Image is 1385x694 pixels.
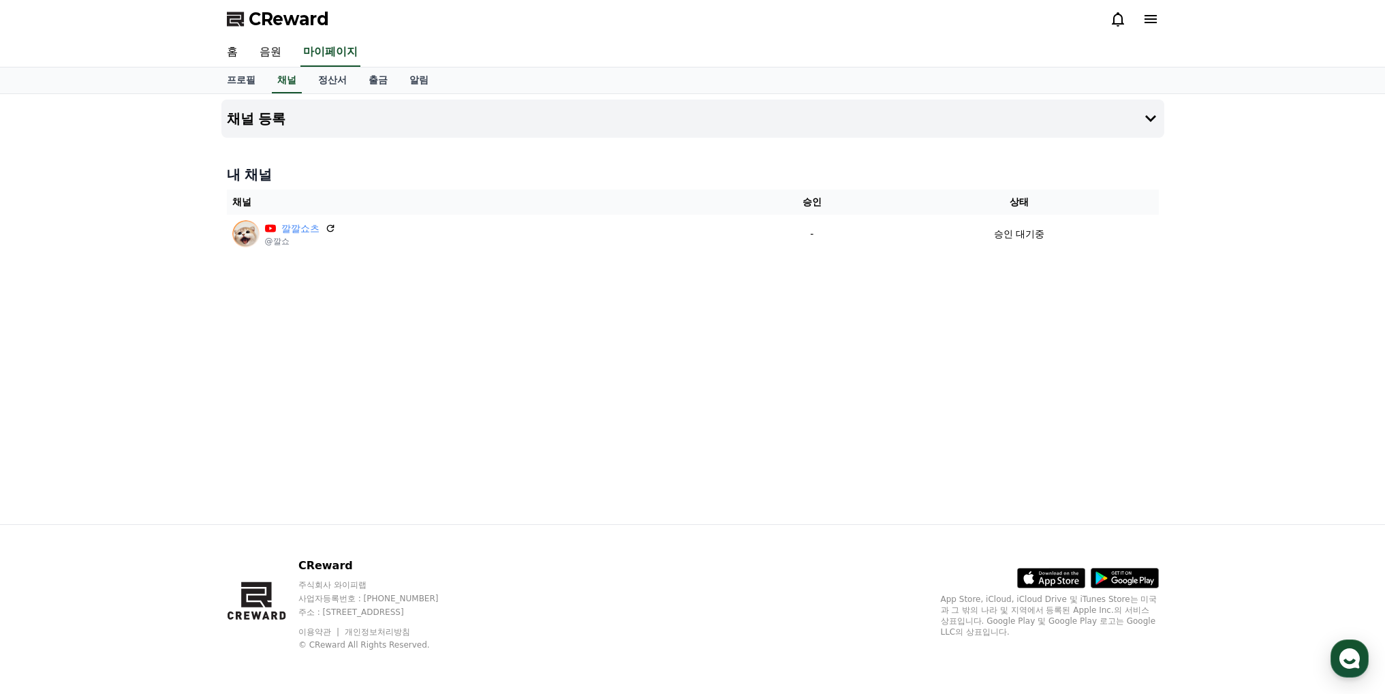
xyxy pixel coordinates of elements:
a: 출금 [358,67,399,93]
a: CReward [227,8,329,30]
th: 승인 [744,190,880,215]
th: 채널 [227,190,745,215]
a: 알림 [399,67,439,93]
span: CReward [249,8,329,30]
h4: 채널 등록 [227,111,286,126]
a: 음원 [249,38,292,67]
p: 주소 : [STREET_ADDRESS] [298,607,465,618]
a: 마이페이지 [300,38,360,67]
a: 개인정보처리방침 [345,627,410,637]
button: 채널 등록 [221,100,1164,138]
a: 깔깔쇼츠 [281,222,320,236]
p: 주식회사 와이피랩 [298,579,465,590]
a: 이용약관 [298,627,341,637]
th: 상태 [880,190,1158,215]
p: 사업자등록번호 : [PHONE_NUMBER] [298,593,465,604]
p: CReward [298,558,465,574]
a: 정산서 [307,67,358,93]
a: 프로필 [216,67,266,93]
p: 승인 대기중 [994,227,1044,241]
img: 깔깔쇼츠 [232,220,260,247]
p: - [749,227,874,241]
h4: 내 채널 [227,165,1159,184]
p: @깔쇼 [265,236,336,247]
a: 홈 [216,38,249,67]
p: App Store, iCloud, iCloud Drive 및 iTunes Store는 미국과 그 밖의 나라 및 지역에서 등록된 Apple Inc.의 서비스 상표입니다. Goo... [941,594,1159,637]
a: 채널 [272,67,302,93]
p: © CReward All Rights Reserved. [298,639,465,650]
